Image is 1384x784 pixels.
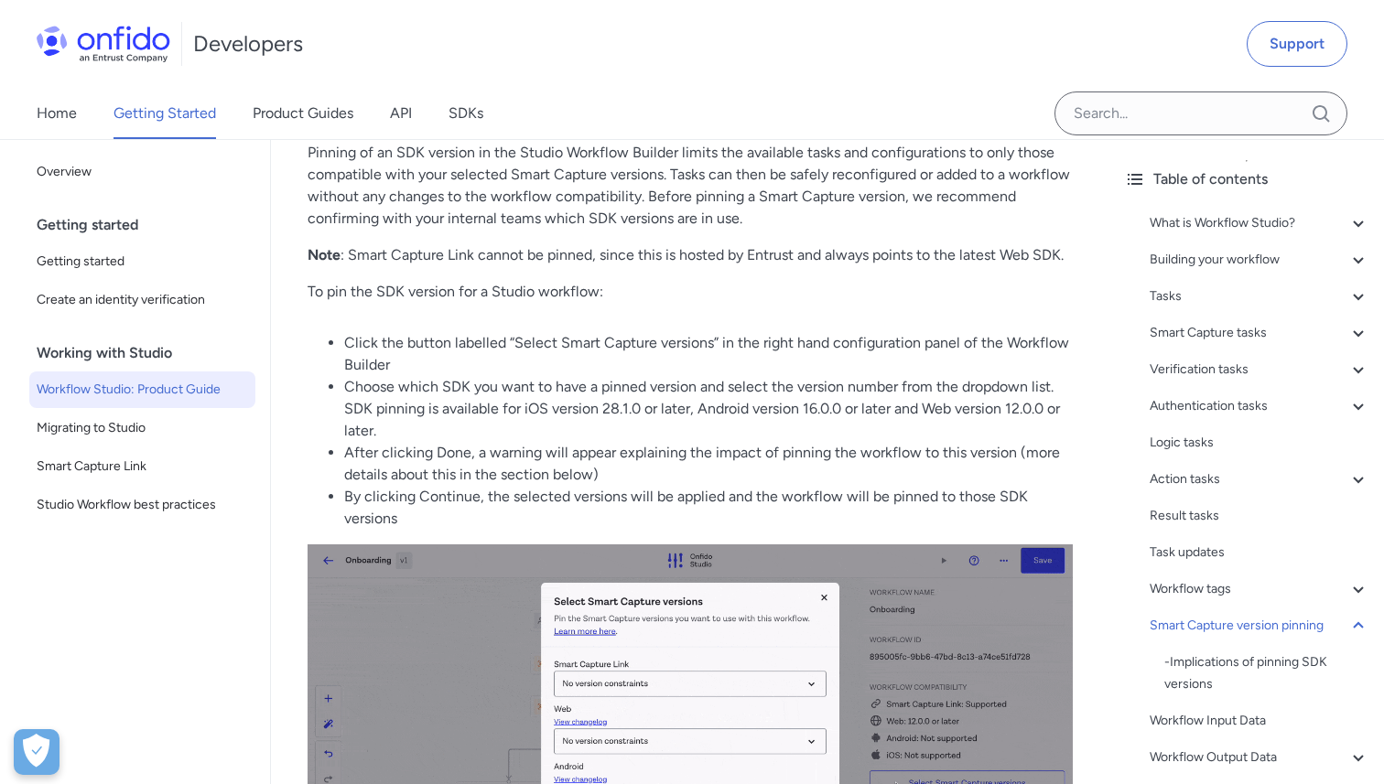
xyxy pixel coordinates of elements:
a: Home [37,88,77,139]
li: Click the button labelled “Select Smart Capture versions” in the right hand configuration panel o... [344,332,1073,376]
a: Action tasks [1150,468,1369,490]
div: Getting started [37,207,263,243]
a: Tasks [1150,285,1369,307]
a: What is Workflow Studio? [1150,212,1369,234]
a: Product Guides [253,88,353,139]
div: Cookie Preferences [14,729,59,775]
a: Getting Started [114,88,216,139]
a: Authentication tasks [1150,395,1369,417]
button: Open Preferences [14,729,59,775]
li: Choose which SDK you want to have a pinned version and select the version number from the dropdow... [344,376,1073,442]
p: To pin the SDK version for a Studio workflow: [308,281,1073,303]
a: Getting started [29,243,255,280]
span: Getting started [37,251,248,273]
h1: Developers [193,29,303,59]
p: : Smart Capture Link cannot be pinned, since this is hosted by Entrust and always points to the l... [308,244,1073,266]
span: Create an identity verification [37,289,248,311]
a: Smart Capture tasks [1150,322,1369,344]
li: By clicking Continue, the selected versions will be applied and the workflow will be pinned to th... [344,486,1073,530]
li: After clicking Done, a warning will appear explaining the impact of pinning the workflow to this ... [344,442,1073,486]
strong: Note [308,246,341,263]
a: Task updates [1150,542,1369,564]
a: Smart Capture version pinning [1150,615,1369,637]
a: Create an identity verification [29,282,255,318]
div: - Implications of pinning SDK versions [1164,651,1369,695]
a: API [390,88,412,139]
a: SDKs [449,88,483,139]
span: Overview [37,161,248,183]
a: Verification tasks [1150,359,1369,381]
a: Overview [29,154,255,190]
span: Smart Capture Link [37,456,248,478]
div: Working with Studio [37,335,263,371]
a: Migrating to Studio [29,410,255,446]
a: Support [1247,21,1347,67]
p: Pinning of an SDK version in the Studio Workflow Builder limits the available tasks and configura... [308,142,1073,230]
a: Result tasks [1150,505,1369,527]
input: Onfido search input field [1054,91,1347,135]
a: Logic tasks [1150,432,1369,454]
span: Studio Workflow best practices [37,494,248,516]
div: Table of contents [1124,168,1369,190]
a: Workflow Input Data [1150,710,1369,732]
span: Migrating to Studio [37,417,248,439]
a: -Implications of pinning SDK versions [1164,651,1369,695]
a: Smart Capture Link [29,448,255,485]
span: Workflow Studio: Product Guide [37,379,248,401]
a: Building your workflow [1150,249,1369,271]
img: Onfido Logo [37,26,170,62]
a: Workflow Studio: Product Guide [29,371,255,408]
a: Workflow tags [1150,578,1369,600]
a: Studio Workflow best practices [29,487,255,523]
a: Workflow Output Data [1150,746,1369,768]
